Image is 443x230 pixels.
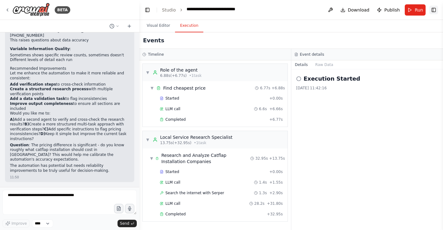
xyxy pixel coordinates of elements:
[124,22,134,30] button: Start a new chat
[10,38,129,43] li: This raises questions about data accuracy
[142,19,175,32] button: Visual Editor
[338,4,372,16] button: Download
[10,163,129,173] p: The automation has potential but needs reliability improvements to be truly useful for decision-m...
[12,3,50,17] img: Logo
[118,220,137,227] button: Send
[10,28,129,38] li: Instant Glass phone changed: [PHONE_NUMBER] → [PHONE_NUMBER]
[10,143,29,147] strong: Question
[259,190,267,195] span: 1.3s
[12,221,27,226] span: Improve
[165,96,179,101] span: Started
[165,117,186,122] span: Completed
[374,4,402,16] button: Publish
[10,71,129,81] p: Let me enhance the automation to make it more reliable and consistent:
[44,127,48,131] strong: C)
[10,117,15,122] strong: A)
[160,134,233,140] div: Local Service Research Specialist
[150,86,154,91] span: ▼
[10,58,129,63] li: Different levels of detail each run
[296,86,438,91] div: [DATE] 11:42:16
[165,106,180,111] span: LLM call
[405,4,426,16] button: Run
[269,156,285,161] span: + 13.75s
[10,87,88,91] strong: Create a structured research process
[10,53,129,58] li: Sometimes shows specific review counts, sometimes doesn't
[10,96,65,101] strong: Add a data validation task
[269,96,283,101] span: + 0.00s
[415,7,423,13] span: Run
[162,6,256,14] nav: breadcrumb
[165,212,186,217] span: Completed
[150,156,153,161] span: ▼
[165,169,179,174] span: Started
[146,137,150,142] span: ▼
[10,82,129,87] li: to cross-check information
[269,106,283,111] span: + 6.66s
[194,140,206,145] span: • 1 task
[10,175,19,180] div: 11:50
[10,47,70,51] strong: Variable Information Quality
[160,140,192,145] span: 13.75s (+32.95s)
[40,132,45,136] strong: D)
[10,117,129,142] p: Add a second agent to verify and cross-check the research results? Create a more structured multi...
[254,201,265,206] span: 28.2s
[25,122,29,126] strong: B)
[10,111,129,116] p: Would you like me to:
[269,180,283,185] span: + 1.55s
[10,66,129,71] h2: Recommended Improvements
[165,190,224,195] span: Search the internet with Serper
[348,7,370,13] span: Download
[304,74,360,83] h2: Execution Started
[107,22,122,30] button: Switch to previous chat
[163,85,205,91] div: Find cheapest price
[143,36,164,45] h2: Events
[125,204,134,213] button: Click to speak your automation idea
[160,73,187,78] span: 6.88s (+6.77s)
[161,152,250,165] div: Research and Analyze Catflap Installation Companies
[291,60,312,69] button: Details
[269,169,283,174] span: + 0.00s
[10,47,129,52] p: :
[10,101,129,111] li: to ensure all sections are included
[269,190,283,195] span: + 2.90s
[189,73,201,78] span: • 1 task
[143,6,152,14] button: Hide left sidebar
[55,6,70,14] div: BETA
[165,201,180,206] span: LLM call
[10,82,56,87] strong: Add verification steps
[10,101,73,106] strong: Improve output completeness
[271,86,285,91] span: + 6.88s
[162,7,176,12] a: Studio
[269,117,283,122] span: + 6.77s
[120,221,129,226] span: Send
[260,86,270,91] span: 6.77s
[148,52,164,57] h3: Timeline
[259,180,267,185] span: 1.4s
[259,106,267,111] span: 6.6s
[10,87,129,96] li: with multiple verification points
[255,156,268,161] span: 32.95s
[160,67,201,73] div: Role of the agent
[114,204,123,213] button: Upload files
[267,212,283,217] span: + 32.95s
[311,60,337,69] button: Raw Data
[165,180,180,185] span: LLM call
[429,6,438,14] button: Show right sidebar
[267,201,283,206] span: + 31.80s
[300,52,324,57] h3: Event details
[10,143,129,162] p: : The pricing difference is significant - do you know roughly what catflap installation should co...
[175,19,203,32] button: Execution
[10,96,129,101] li: to flag inconsistencies
[146,70,150,75] span: ▼
[384,7,400,13] span: Publish
[2,219,30,228] button: Improve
